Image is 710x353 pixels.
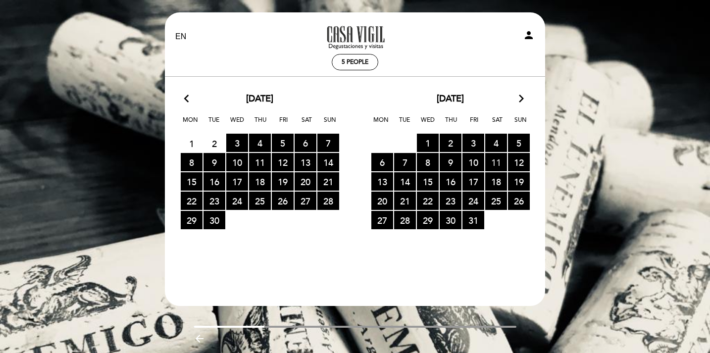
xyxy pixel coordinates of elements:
span: 4 [249,134,271,152]
span: 20 [371,192,393,210]
span: 14 [317,153,339,171]
span: 18 [249,172,271,191]
span: 7 [394,153,416,171]
span: Fri [274,115,294,133]
span: 24 [462,192,484,210]
span: 17 [462,172,484,191]
span: Thu [251,115,270,133]
span: 9 [440,153,461,171]
span: 23 [203,192,225,210]
span: Sat [488,115,507,133]
span: 1 [181,134,203,152]
span: 4 [485,134,507,152]
span: 13 [371,172,393,191]
span: 26 [508,192,530,210]
span: 27 [371,211,393,229]
span: 5 [508,134,530,152]
span: 8 [417,153,439,171]
span: 25 [485,192,507,210]
span: 25 [249,192,271,210]
span: 15 [181,172,203,191]
span: 31 [462,211,484,229]
span: [DATE] [246,93,273,105]
i: arrow_back_ios [184,93,193,105]
span: 3 [462,134,484,152]
span: Mon [181,115,201,133]
span: 7 [317,134,339,152]
span: 22 [181,192,203,210]
span: 21 [394,192,416,210]
span: 19 [272,172,294,191]
span: Mon [371,115,391,133]
span: Fri [464,115,484,133]
span: 16 [440,172,461,191]
span: 24 [226,192,248,210]
span: 16 [203,172,225,191]
span: 10 [462,153,484,171]
span: 26 [272,192,294,210]
span: 30 [440,211,461,229]
span: 2 [203,134,225,152]
span: 28 [394,211,416,229]
span: 6 [371,153,393,171]
span: 17 [226,172,248,191]
span: Tue [395,115,414,133]
span: 30 [203,211,225,229]
span: 6 [295,134,316,152]
span: 18 [485,172,507,191]
span: 20 [295,172,316,191]
span: Tue [204,115,224,133]
span: Wed [418,115,438,133]
span: 5 [272,134,294,152]
i: person [523,29,535,41]
span: 11 [485,153,507,171]
span: 29 [417,211,439,229]
span: 12 [508,153,530,171]
span: Sat [297,115,317,133]
span: Sun [320,115,340,133]
span: Sun [511,115,531,133]
span: 23 [440,192,461,210]
a: Casa [PERSON_NAME] - SÓLO Visitas y Degustaciones [293,23,417,50]
span: 21 [317,172,339,191]
span: 14 [394,172,416,191]
span: 3 [226,134,248,152]
span: 29 [181,211,203,229]
span: 5 people [342,58,368,66]
span: 13 [295,153,316,171]
span: 2 [440,134,461,152]
span: Wed [227,115,247,133]
span: 1 [417,134,439,152]
button: person [523,29,535,45]
span: 10 [226,153,248,171]
span: 28 [317,192,339,210]
i: arrow_forward_ios [517,93,526,105]
span: 22 [417,192,439,210]
span: 8 [181,153,203,171]
span: 11 [249,153,271,171]
i: arrow_backward [194,333,205,345]
span: 12 [272,153,294,171]
span: 27 [295,192,316,210]
span: 19 [508,172,530,191]
span: 15 [417,172,439,191]
span: 9 [203,153,225,171]
span: Thu [441,115,461,133]
span: [DATE] [437,93,464,105]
